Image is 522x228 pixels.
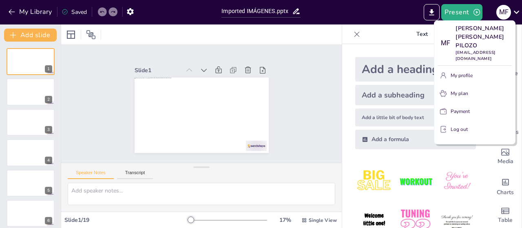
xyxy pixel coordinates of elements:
[438,69,512,82] button: My profile
[456,24,512,50] p: [PERSON_NAME] [PERSON_NAME] PILOZO
[438,87,512,100] button: My plan
[451,108,470,115] p: Payment
[451,126,468,133] p: Log out
[438,105,512,118] button: Payment
[438,36,452,51] div: M F
[451,72,473,79] p: My profile
[456,50,512,62] p: [EMAIL_ADDRESS][DOMAIN_NAME]
[451,90,468,97] p: My plan
[438,123,512,136] button: Log out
